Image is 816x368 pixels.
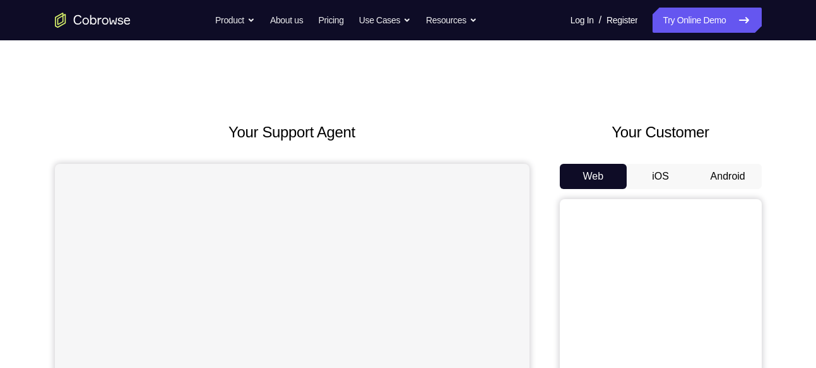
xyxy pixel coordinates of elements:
[653,8,761,33] a: Try Online Demo
[606,8,637,33] a: Register
[318,8,343,33] a: Pricing
[560,164,627,189] button: Web
[359,8,411,33] button: Use Cases
[270,8,303,33] a: About us
[55,13,131,28] a: Go to the home page
[627,164,694,189] button: iOS
[426,8,477,33] button: Resources
[571,8,594,33] a: Log In
[560,121,762,144] h2: Your Customer
[694,164,762,189] button: Android
[215,8,255,33] button: Product
[599,13,601,28] span: /
[55,121,529,144] h2: Your Support Agent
